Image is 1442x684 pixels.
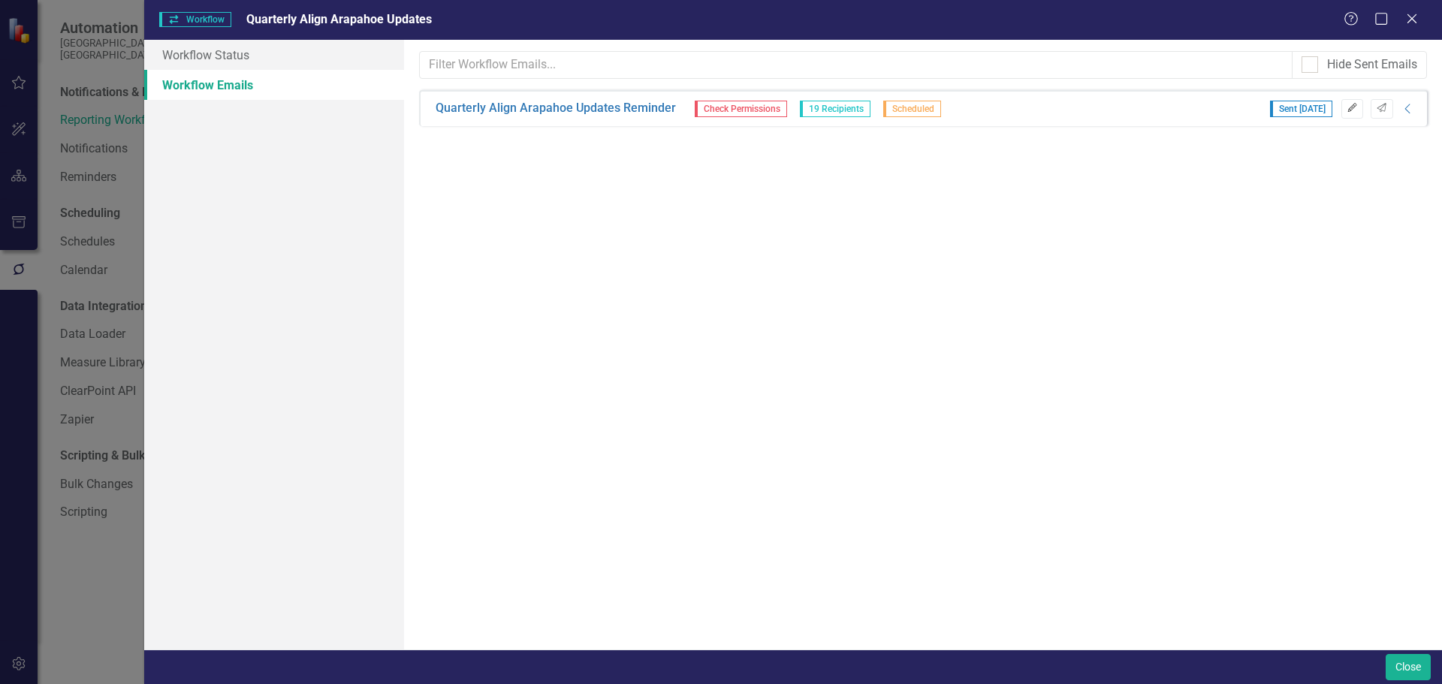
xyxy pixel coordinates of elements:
[1270,101,1332,117] span: Sent [DATE]
[800,101,870,117] span: 19 Recipients
[159,12,231,27] span: Workflow
[436,100,676,117] a: Quarterly Align Arapahoe Updates Reminder
[144,70,404,100] a: Workflow Emails
[419,51,1293,79] input: Filter Workflow Emails...
[1327,56,1417,74] div: Hide Sent Emails
[144,40,404,70] a: Workflow Status
[246,12,432,26] span: Quarterly Align Arapahoe Updates
[1386,654,1431,680] button: Close
[695,101,787,117] span: Check Permissions
[883,101,941,117] span: Scheduled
